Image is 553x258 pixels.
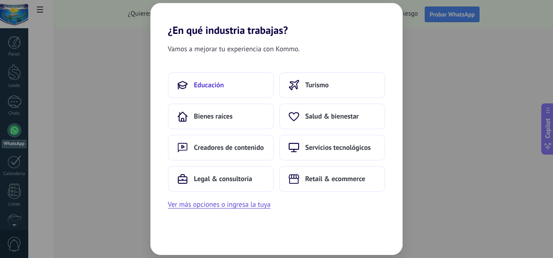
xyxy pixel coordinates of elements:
[194,81,224,89] span: Educación
[168,166,274,192] button: Legal & consultoría
[194,112,233,121] span: Bienes raíces
[279,72,385,98] button: Turismo
[150,3,403,36] h2: ¿En qué industria trabajas?
[168,135,274,161] button: Creadores de contenido
[305,81,329,89] span: Turismo
[305,112,359,121] span: Salud & bienestar
[194,143,264,152] span: Creadores de contenido
[168,43,300,55] span: Vamos a mejorar tu experiencia con Kommo.
[168,199,270,210] button: Ver más opciones o ingresa la tuya
[279,103,385,129] button: Salud & bienestar
[168,72,274,98] button: Educación
[279,135,385,161] button: Servicios tecnológicos
[168,103,274,129] button: Bienes raíces
[305,175,365,183] span: Retail & ecommerce
[305,143,371,152] span: Servicios tecnológicos
[279,166,385,192] button: Retail & ecommerce
[194,175,252,183] span: Legal & consultoría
